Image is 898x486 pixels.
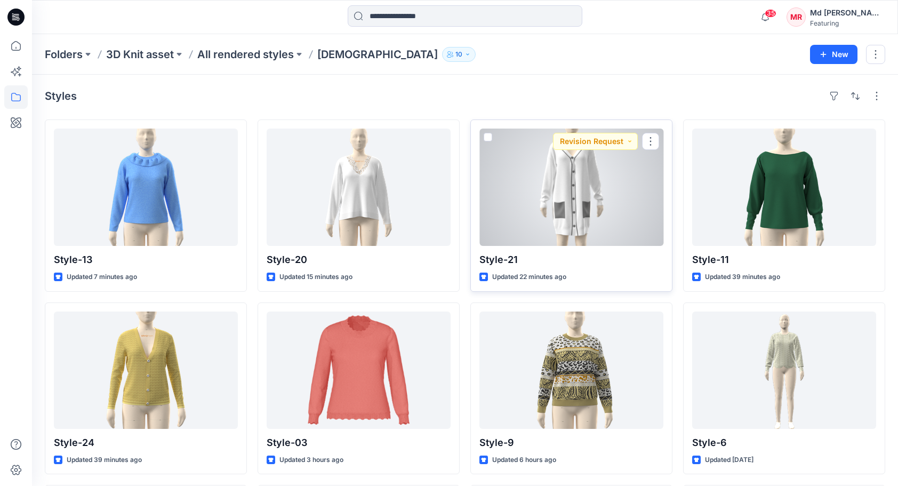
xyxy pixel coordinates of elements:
a: Style-6 [692,312,876,429]
p: Style-6 [692,435,876,450]
p: Updated 3 hours ago [279,455,343,466]
a: Style-03 [267,312,451,429]
a: Style-24 [54,312,238,429]
p: Style-11 [692,252,876,267]
p: Updated 15 minutes ago [279,272,352,283]
p: Updated 7 minutes ago [67,272,137,283]
p: Style-20 [267,252,451,267]
a: Style-20 [267,129,451,246]
p: [DEMOGRAPHIC_DATA] [317,47,438,62]
p: Style-24 [54,435,238,450]
a: Style-13 [54,129,238,246]
a: Style-21 [479,129,663,246]
button: New [810,45,857,64]
p: Updated 22 minutes ago [492,272,566,283]
a: Folders [45,47,83,62]
a: 3D Knit asset [106,47,174,62]
p: Style-21 [479,252,663,267]
p: Style-13 [54,252,238,267]
p: Updated 39 minutes ago [705,272,780,283]
p: Updated 39 minutes ago [67,455,142,466]
p: Updated 6 hours ago [492,455,556,466]
button: 10 [442,47,476,62]
div: Featuring [810,19,885,27]
p: Updated [DATE] [705,455,753,466]
div: MR [787,7,806,27]
div: Md [PERSON_NAME][DEMOGRAPHIC_DATA] [810,6,885,19]
a: All rendered styles [197,47,294,62]
h4: Styles [45,90,77,102]
a: Style-9 [479,312,663,429]
p: 10 [455,49,462,60]
p: Style-03 [267,435,451,450]
span: 35 [765,9,776,18]
a: Style-11 [692,129,876,246]
p: Style-9 [479,435,663,450]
